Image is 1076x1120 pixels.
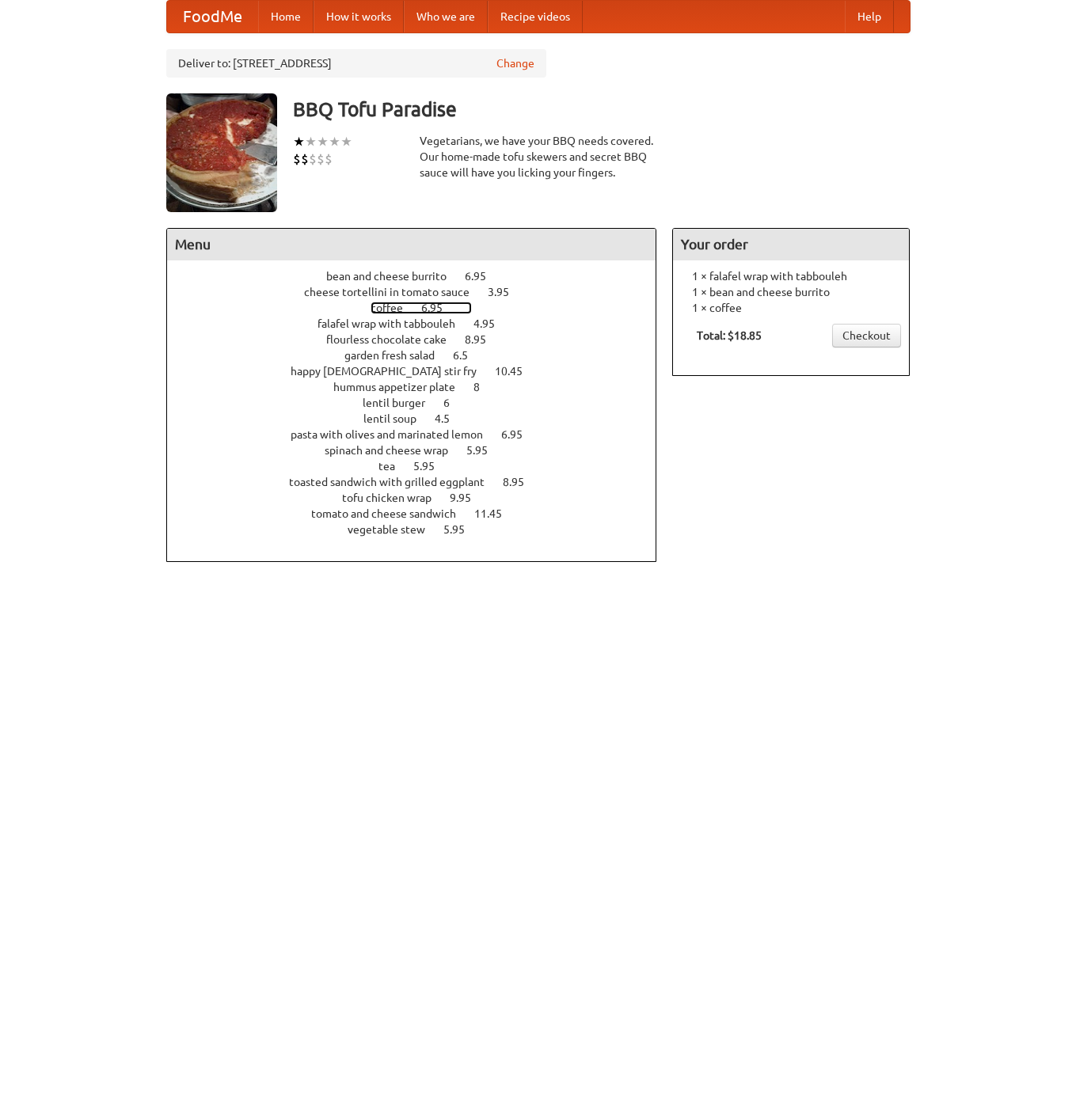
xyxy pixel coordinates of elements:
[466,444,504,457] span: 5.95
[342,492,500,504] a: tofu chicken wrap 9.95
[465,270,502,283] span: 6.95
[832,324,901,347] a: Checkout
[317,150,325,168] li: $
[326,270,515,283] a: bean and cheese burrito 6.95
[681,284,901,300] li: 1 × bean and cheese burrito
[443,523,481,536] span: 5.95
[378,460,411,473] span: tea
[317,133,329,150] li: ★
[304,286,538,298] a: cheese tortellini in tomato sauce 3.95
[681,300,901,316] li: 1 × coffee
[495,365,538,378] span: 10.45
[363,412,432,425] span: lentil soup
[293,133,305,150] li: ★
[314,1,404,32] a: How it works
[404,1,488,32] a: Who we are
[845,1,894,32] a: Help
[291,365,552,378] a: happy [DEMOGRAPHIC_DATA] stir fry 10.45
[348,523,494,536] a: vegetable stew 5.95
[474,507,518,520] span: 11.45
[378,460,464,473] a: tea 5.95
[420,133,657,180] div: Vegetarians, we have your BBQ needs covered. Our home-made tofu skewers and secret BBQ sauce will...
[342,492,447,504] span: tofu chicken wrap
[413,460,451,473] span: 5.95
[293,150,301,168] li: $
[329,133,340,150] li: ★
[363,397,479,409] a: lentil burger 6
[333,381,471,393] span: hummus appetizer plate
[473,381,496,393] span: 8
[443,397,466,409] span: 6
[325,444,517,457] a: spinach and cheese wrap 5.95
[435,412,466,425] span: 4.5
[291,428,552,441] a: pasta with olives and marinated lemon 6.95
[291,428,499,441] span: pasta with olives and marinated lemon
[363,397,441,409] span: lentil burger
[371,302,472,314] a: coffee 6.95
[289,476,500,488] span: toasted sandwich with grilled eggplant
[326,270,462,283] span: bean and cheese burrito
[496,55,534,71] a: Change
[305,133,317,150] li: ★
[488,286,525,298] span: 3.95
[166,93,277,212] img: angular.jpg
[311,507,531,520] a: tomato and cheese sandwich 11.45
[326,333,462,346] span: flourless chocolate cake
[309,150,317,168] li: $
[473,317,511,330] span: 4.95
[317,317,524,330] a: falafel wrap with tabbouleh 4.95
[301,150,309,168] li: $
[348,523,441,536] span: vegetable stew
[503,476,540,488] span: 8.95
[291,365,492,378] span: happy [DEMOGRAPHIC_DATA] stir fry
[371,302,419,314] span: coffee
[293,93,911,125] h3: BBQ Tofu Paradise
[258,1,314,32] a: Home
[450,492,487,504] span: 9.95
[344,349,451,362] span: garden fresh salad
[167,229,656,260] h4: Menu
[326,333,515,346] a: flourless chocolate cake 8.95
[289,476,553,488] a: toasted sandwich with grilled eggplant 8.95
[325,150,333,168] li: $
[421,302,458,314] span: 6.95
[681,268,901,284] li: 1 × falafel wrap with tabbouleh
[325,444,464,457] span: spinach and cheese wrap
[501,428,538,441] span: 6.95
[333,381,509,393] a: hummus appetizer plate 8
[673,229,909,260] h4: Your order
[488,1,583,32] a: Recipe videos
[304,286,485,298] span: cheese tortellini in tomato sauce
[317,317,471,330] span: falafel wrap with tabbouleh
[453,349,484,362] span: 6.5
[311,507,472,520] span: tomato and cheese sandwich
[363,412,479,425] a: lentil soup 4.5
[167,1,258,32] a: FoodMe
[697,329,762,342] b: Total: $18.85
[465,333,502,346] span: 8.95
[344,349,497,362] a: garden fresh salad 6.5
[166,49,546,78] div: Deliver to: [STREET_ADDRESS]
[340,133,352,150] li: ★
